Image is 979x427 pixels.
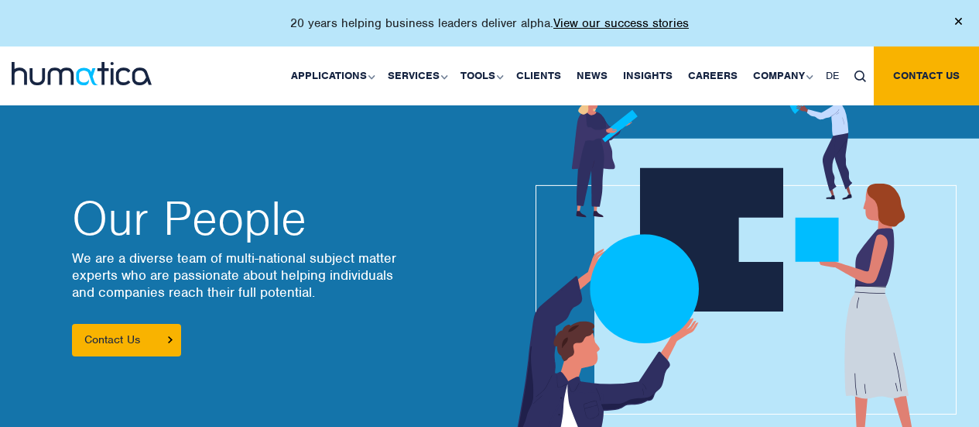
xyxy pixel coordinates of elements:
img: arrowicon [168,336,173,343]
a: View our success stories [553,15,689,31]
a: Insights [615,46,680,105]
img: logo [12,62,152,85]
a: Contact Us [72,324,181,356]
a: Tools [453,46,508,105]
a: Applications [283,46,380,105]
a: DE [818,46,847,105]
a: Company [745,46,818,105]
h2: Our People [72,195,474,242]
a: News [569,46,615,105]
p: We are a diverse team of multi-national subject matter experts who are passionate about helping i... [72,250,474,301]
p: 20 years helping business leaders deliver alpha. [290,15,689,31]
a: Services [380,46,453,105]
a: Clients [508,46,569,105]
a: Careers [680,46,745,105]
a: Contact us [874,46,979,105]
span: DE [826,69,839,82]
img: search_icon [854,71,866,82]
